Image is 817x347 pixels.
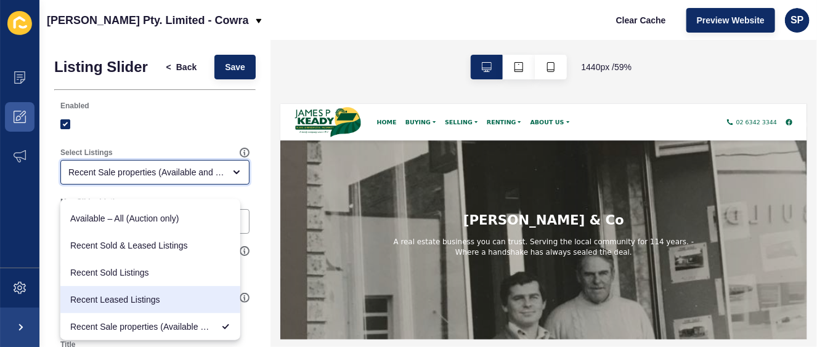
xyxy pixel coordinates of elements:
a: logo [25,3,136,58]
div: RENTING [340,25,413,37]
span: Back [176,61,197,73]
span: Recent Sold & Leased Listings [70,239,230,252]
span: Recent Sale properties (Available and Sold) [70,321,213,333]
span: SP [791,14,803,26]
span: BUYING [211,25,253,36]
span: Preview Website [697,14,765,26]
span: < [166,61,171,73]
span: ABOUT US [421,25,478,36]
div: SELLING [270,25,340,37]
div: ABOUT US [413,25,487,37]
button: Save [214,55,256,79]
button: <Back [156,55,208,79]
a: HOME [155,25,203,36]
h2: A real estate business you can trust. Serving the local community for 114 years. - Where a handsh... [186,224,701,258]
h1: [PERSON_NAME] & Co [308,183,579,209]
img: logo [25,6,136,57]
span: 1440 px / 59 % [582,61,632,73]
label: Enabled [60,101,89,111]
div: BUYING [203,25,270,37]
button: Preview Website [686,8,775,33]
h1: Listing Slider [54,58,148,76]
span: Save [225,61,245,73]
label: Max Slider Listings [60,197,128,207]
label: Select Listings [60,148,113,158]
span: Recent Leased Listings [70,293,230,306]
span: RENTING [348,25,397,36]
span: Available – All (Auction only) [70,212,230,225]
button: Clear Cache [606,8,677,33]
span: Clear Cache [616,14,666,26]
span: SELLING [277,25,323,36]
div: close menu [60,160,250,185]
span: Recent Sold Listings [70,266,230,279]
p: [PERSON_NAME] Pty. Limited - Cowra [47,5,249,36]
